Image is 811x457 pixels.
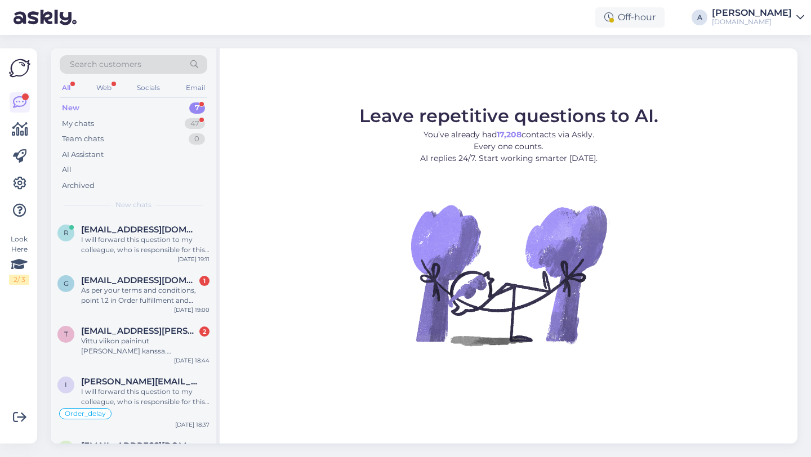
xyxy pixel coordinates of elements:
div: New [62,102,79,114]
div: Web [94,80,114,95]
div: AI Assistant [62,149,104,160]
div: [DOMAIN_NAME] [712,17,792,26]
div: 7 [189,102,205,114]
div: My chats [62,118,94,129]
p: You’ve already had contacts via Askly. Every one counts. AI replies 24/7. Start working smarter [... [359,129,658,164]
a: [PERSON_NAME][DOMAIN_NAME] [712,8,804,26]
div: 1 [199,276,210,286]
div: A [692,10,707,25]
div: 47 [185,118,205,129]
div: [DATE] 19:11 [177,255,210,263]
img: No Chat active [407,173,610,376]
div: I will forward this question to my colleague, who is responsible for this. The reply will be here... [81,235,210,255]
span: goonermel@gmail.com [81,275,198,285]
span: g [64,279,69,288]
b: 17,208 [497,129,522,140]
div: Archived [62,180,95,191]
div: Vittu viikon paininut [PERSON_NAME] kanssa. Asiakaspalvelu vastaa kun jaksaa. [81,336,210,356]
div: I will forward this question to my colleague, who is responsible for this. The reply will be here... [81,387,210,407]
div: As per your terms and conditions, point 1.2 in Order fulfillment and Delays, I request a refund t... [81,285,210,306]
span: Leave repetitive questions to AI. [359,105,658,127]
span: aigarssibekins@gmail.com [81,441,198,451]
div: 2 / 3 [9,275,29,285]
span: r [64,228,69,237]
div: Look Here [9,234,29,285]
div: Email [184,80,207,95]
div: [DATE] 18:37 [175,420,210,429]
span: Order_delay [65,410,106,417]
span: inga-kun@inbox.lv [81,377,198,387]
span: teuvo.keranen@gmail.com [81,326,198,336]
span: raulroosi@gmail.com [81,225,198,235]
div: Team chats [62,133,104,145]
span: New chats [115,200,151,210]
span: t [64,330,68,338]
span: Search customers [70,59,141,70]
img: Askly Logo [9,57,30,79]
div: [DATE] 19:00 [174,306,210,314]
div: [PERSON_NAME] [712,8,792,17]
div: [DATE] 18:44 [174,356,210,365]
div: All [60,80,73,95]
span: i [65,380,67,389]
div: Off-hour [595,7,665,28]
div: Socials [135,80,162,95]
div: 0 [189,133,205,145]
div: All [62,164,72,176]
div: 2 [199,326,210,337]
